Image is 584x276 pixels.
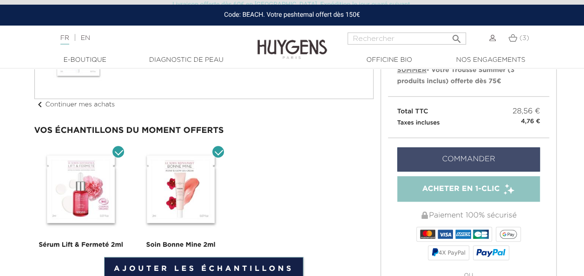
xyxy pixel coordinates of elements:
[34,101,115,108] a: chevron_leftContinuer mes achats
[421,211,428,219] img: Paiement 100% sécurisé
[439,250,466,256] span: 4X PayPal
[420,230,435,239] img: MASTERCARD
[473,230,488,239] img: CB_NATIONALE
[455,230,471,239] img: AMEX
[448,30,465,42] button: 
[134,143,227,236] img: echantillons.jpg
[451,31,462,42] i: 
[60,35,69,45] a: FR
[397,147,540,171] a: Commander
[212,146,224,158] input: Soin Bonne Mine 2ml
[438,230,453,239] img: VISA
[34,240,127,250] div: Sérum Lift & Fermeté 2ml
[34,126,374,136] div: Vos échantillons du moment offerts
[521,117,540,126] small: 4,76 €
[512,106,540,117] span: 28,56 €
[343,55,436,65] a: Officine Bio
[140,55,233,65] a: Diagnostic de peau
[397,120,440,126] small: Taxes incluses
[519,35,529,41] span: (3)
[134,240,227,250] div: Soin Bonne Mine 2ml
[397,67,427,73] span: SUMMER
[34,143,127,236] img: kit-jour-et-nuit.jpg
[39,55,131,65] a: E-Boutique
[81,35,90,41] a: EN
[257,25,327,60] img: Huygens
[56,33,236,44] div: |
[34,99,46,110] i: chevron_left
[499,230,517,239] img: google_pay
[397,206,540,225] div: Paiement 100% sécurisé
[508,34,529,42] a: (3)
[444,55,537,65] a: Nos engagements
[397,108,428,115] span: Total TTC
[112,146,124,158] input: Sérum Lift & Fermeté 2ml
[348,33,466,45] input: Rechercher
